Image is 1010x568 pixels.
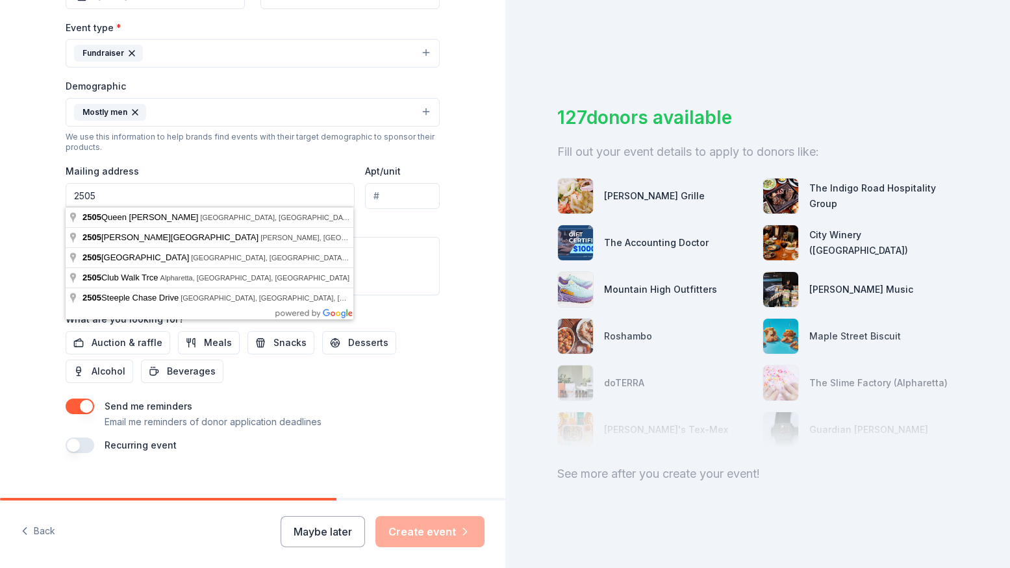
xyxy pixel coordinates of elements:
[763,179,798,214] img: photo for The Indigo Road Hospitality Group
[74,104,146,121] div: Mostly men
[82,212,200,222] span: Queen [PERSON_NAME]
[604,188,705,204] div: [PERSON_NAME] Grille
[105,414,322,430] p: Email me reminders of donor application deadlines
[82,293,101,303] span: 2505
[66,21,121,34] label: Event type
[558,179,593,214] img: photo for Hudson Grille
[557,104,959,131] div: 127 donors available
[273,335,307,351] span: Snacks
[204,335,232,351] span: Meals
[247,331,314,354] button: Snacks
[66,132,440,153] div: We use this information to help brands find events with their target demographic to sponsor their...
[66,331,170,354] button: Auction & raffle
[160,274,349,282] span: Alpharetta, [GEOGRAPHIC_DATA], [GEOGRAPHIC_DATA]
[92,364,125,379] span: Alcohol
[604,282,717,297] div: Mountain High Outfitters
[281,516,365,547] button: Maybe later
[557,463,959,484] div: See more after you create your event!
[348,335,388,351] span: Desserts
[365,183,440,209] input: #
[604,235,709,251] div: The Accounting Doctor
[181,294,412,302] span: [GEOGRAPHIC_DATA], [GEOGRAPHIC_DATA], [GEOGRAPHIC_DATA]
[66,360,133,383] button: Alcohol
[809,227,958,258] div: City Winery ([GEOGRAPHIC_DATA])
[66,39,440,68] button: Fundraiser
[809,180,958,212] div: The Indigo Road Hospitality Group
[66,98,440,127] button: Mostly men
[200,214,431,221] span: [GEOGRAPHIC_DATA], [GEOGRAPHIC_DATA], [GEOGRAPHIC_DATA]
[82,232,101,242] span: 2505
[557,142,959,162] div: Fill out your event details to apply to donors like:
[558,225,593,260] img: photo for The Accounting Doctor
[74,45,143,62] div: Fundraiser
[105,439,177,451] label: Recurring event
[82,293,181,303] span: Steeple Chase Drive
[260,234,476,241] span: [PERSON_NAME], [GEOGRAPHIC_DATA], [GEOGRAPHIC_DATA]
[66,183,355,209] input: Enter a US address
[66,165,139,178] label: Mailing address
[92,335,162,351] span: Auction & raffle
[558,272,593,307] img: photo for Mountain High Outfitters
[763,225,798,260] img: photo for City Winery (Atlanta)
[21,518,55,545] button: Back
[105,401,192,412] label: Send me reminders
[322,331,396,354] button: Desserts
[178,331,240,354] button: Meals
[167,364,216,379] span: Beverages
[82,232,260,242] span: [PERSON_NAME][GEOGRAPHIC_DATA]
[365,165,401,178] label: Apt/unit
[82,273,101,282] span: 2505
[82,253,191,262] span: [GEOGRAPHIC_DATA]
[82,253,101,262] span: 2505
[191,254,422,262] span: [GEOGRAPHIC_DATA], [GEOGRAPHIC_DATA], [GEOGRAPHIC_DATA]
[141,360,223,383] button: Beverages
[66,313,192,326] label: What are you looking for?
[809,282,913,297] div: [PERSON_NAME] Music
[82,212,101,222] span: 2505
[66,80,126,93] label: Demographic
[82,273,160,282] span: Club Walk Trce
[763,272,798,307] img: photo for Alfred Music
